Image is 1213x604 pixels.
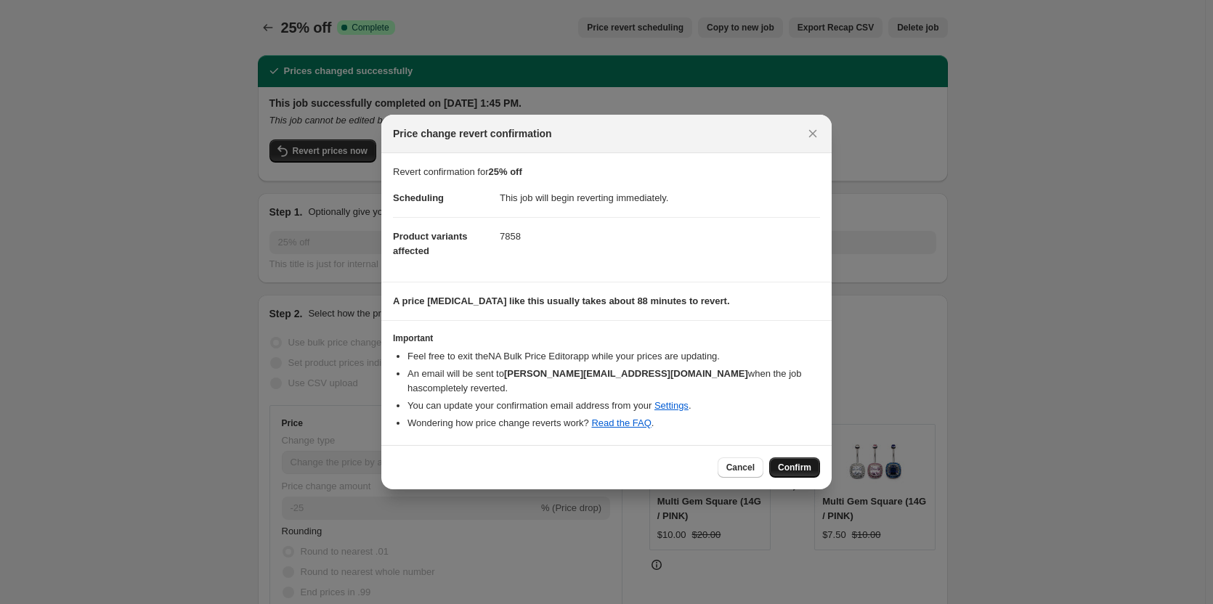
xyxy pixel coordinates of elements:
p: Revert confirmation for [393,165,820,179]
b: [PERSON_NAME][EMAIL_ADDRESS][DOMAIN_NAME] [504,368,748,379]
dd: This job will begin reverting immediately. [500,179,820,217]
span: Confirm [778,462,811,473]
dd: 7858 [500,217,820,256]
li: Feel free to exit the NA Bulk Price Editor app while your prices are updating. [407,349,820,364]
li: An email will be sent to when the job has completely reverted . [407,367,820,396]
span: Cancel [726,462,755,473]
span: Product variants affected [393,231,468,256]
button: Close [803,123,823,144]
li: You can update your confirmation email address from your . [407,399,820,413]
button: Cancel [718,457,763,478]
a: Read the FAQ [591,417,651,428]
a: Settings [654,400,689,411]
li: Wondering how price change reverts work? . [407,416,820,430]
button: Confirm [769,457,820,478]
span: Scheduling [393,192,444,203]
b: 25% off [489,166,522,177]
b: A price [MEDICAL_DATA] like this usually takes about 88 minutes to revert. [393,295,730,306]
h3: Important [393,332,820,344]
span: Price change revert confirmation [393,126,552,141]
